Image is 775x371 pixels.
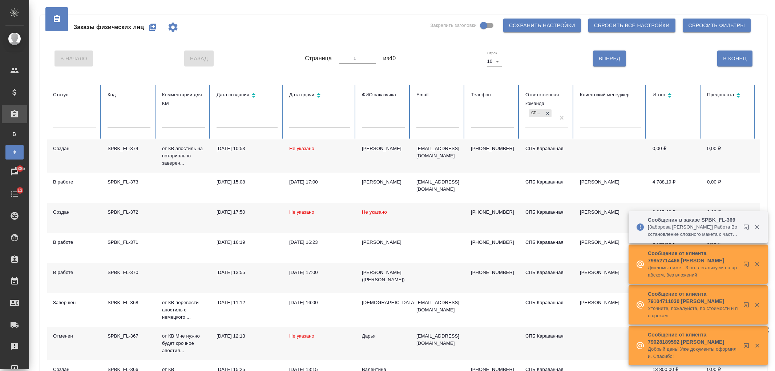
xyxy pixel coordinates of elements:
[53,239,96,246] div: В работе
[750,261,764,267] button: Закрыть
[574,263,647,293] td: [PERSON_NAME]
[289,178,350,186] div: [DATE] 17:00
[648,331,739,346] p: Сообщение от клиента 79028189592 [PERSON_NAME]
[525,209,568,216] div: СПБ Караванная
[648,290,739,305] p: Сообщение от клиента 79104711030 [PERSON_NAME]
[648,250,739,264] p: Сообщение от клиента 79852714466 [PERSON_NAME]
[5,127,24,141] a: В
[362,145,405,152] div: [PERSON_NAME]
[487,51,497,55] label: Строк
[13,187,27,194] span: 13
[430,22,477,29] span: Закрепить заголовки
[108,178,150,186] div: SPBK_FL-373
[648,223,739,238] p: [Заборова [PERSON_NAME]] Работа Восстановление сложного макета с частичным соответствием оформлен...
[289,269,350,276] div: [DATE] 17:00
[217,90,278,101] div: Сортировка
[53,269,96,276] div: В работе
[108,145,150,152] div: SPBK_FL-374
[362,332,405,340] div: Дарья
[739,257,756,274] button: Открыть в новой вкладке
[289,209,314,215] span: Не указано
[648,346,739,360] p: Добрый день! Уже документы оформили. Спасибо!
[416,332,459,347] p: [EMAIL_ADDRESS][DOMAIN_NAME]
[471,90,514,99] div: Телефон
[701,203,756,233] td: 0,00 ₽
[574,233,647,263] td: [PERSON_NAME]
[217,209,278,216] div: [DATE] 17:50
[648,264,739,279] p: Дипломы ниже - 3 шт. легализуем на арабском, без вложений
[217,145,278,152] div: [DATE] 10:53
[647,173,701,203] td: 4 788,19 ₽
[53,299,96,306] div: Завершен
[750,224,764,230] button: Закрыть
[362,209,387,215] span: Не указано
[416,178,459,193] p: [EMAIL_ADDRESS][DOMAIN_NAME]
[647,203,701,233] td: 3 035,62 ₽
[289,299,350,306] div: [DATE] 16:00
[53,178,96,186] div: В работе
[108,332,150,340] div: SPBK_FL-367
[574,293,647,327] td: [PERSON_NAME]
[53,209,96,216] div: Создан
[723,54,747,63] span: В Конец
[593,51,626,66] button: Вперед
[217,332,278,340] div: [DATE] 12:13
[2,185,27,203] a: 13
[144,19,161,36] button: Создать
[217,239,278,246] div: [DATE] 16:19
[73,23,144,32] span: Заказы физических лиц
[362,239,405,246] div: [PERSON_NAME]
[416,145,459,160] p: [EMAIL_ADDRESS][DOMAIN_NAME]
[9,130,20,138] span: В
[305,54,332,63] span: Страница
[750,302,764,308] button: Закрыть
[416,90,459,99] div: Email
[525,299,568,306] div: СПБ Караванная
[108,299,150,306] div: SPBK_FL-368
[717,51,752,66] button: В Конец
[108,90,150,99] div: Код
[739,338,756,356] button: Открыть в новой вкладке
[5,145,24,160] a: Ф
[653,90,695,101] div: Сортировка
[503,19,581,32] button: Сохранить настройки
[739,298,756,315] button: Открыть в новой вкладке
[471,145,514,152] p: [PHONE_NUMBER]
[383,54,396,63] span: из 40
[289,146,314,151] span: Не указано
[701,139,756,173] td: 0,00 ₽
[471,269,514,276] p: [PHONE_NUMBER]
[11,165,29,172] span: 9385
[53,90,96,99] div: Статус
[289,239,350,246] div: [DATE] 16:23
[529,109,544,117] div: СПБ Караванная
[416,299,459,314] p: [EMAIL_ADDRESS][DOMAIN_NAME]
[362,90,405,99] div: ФИО заказчика
[648,305,739,319] p: Уточните, пожалуйста, по стоимости и по срокам
[217,299,278,306] div: [DATE] 11:12
[599,54,620,63] span: Вперед
[683,19,751,32] button: Сбросить фильтры
[53,332,96,340] div: Отменен
[162,332,205,354] p: от КВ Мне нужно будет срочное апостил...
[750,342,764,349] button: Закрыть
[509,21,575,30] span: Сохранить настройки
[525,178,568,186] div: СПБ Караванная
[471,209,514,216] p: [PHONE_NUMBER]
[108,269,150,276] div: SPBK_FL-370
[525,332,568,340] div: СПБ Караванная
[574,173,647,203] td: [PERSON_NAME]
[362,269,405,283] div: [PERSON_NAME] ([PERSON_NAME])
[487,56,502,66] div: 10
[525,145,568,152] div: СПБ Караванная
[9,149,20,156] span: Ф
[108,209,150,216] div: SPBK_FL-372
[525,269,568,276] div: СПБ Караванная
[707,90,750,101] div: Сортировка
[647,139,701,173] td: 0,00 ₽
[362,178,405,186] div: [PERSON_NAME]
[162,145,205,167] p: от КВ апостиль на нотариально заверен...
[2,163,27,181] a: 9385
[162,90,205,108] div: Комментарии для КМ
[701,173,756,203] td: 0,00 ₽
